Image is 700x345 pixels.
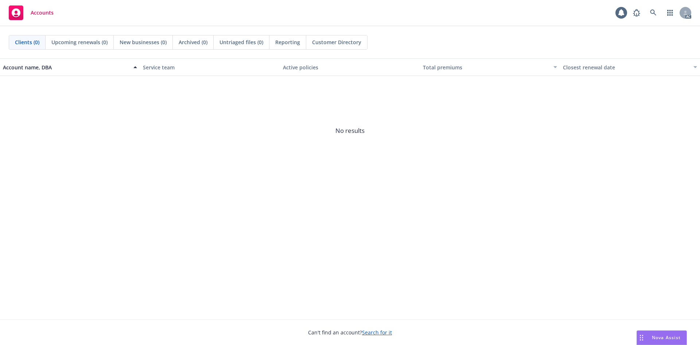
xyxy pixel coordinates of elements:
div: Closest renewal date [563,64,689,71]
button: Nova Assist [637,330,687,345]
div: Total premiums [423,64,549,71]
span: Can't find an account? [308,329,392,336]
a: Search for it [362,329,392,336]
span: Untriaged files (0) [219,38,263,46]
button: Service team [140,58,280,76]
button: Total premiums [420,58,560,76]
div: Active policies [283,64,417,71]
a: Report a Bug [629,5,644,20]
div: Account name, DBA [3,64,129,71]
span: New businesses (0) [120,38,167,46]
div: Drag to move [637,331,646,345]
span: Customer Directory [312,38,361,46]
span: Reporting [275,38,300,46]
div: Service team [143,64,277,71]
span: Archived (0) [179,38,207,46]
a: Search [646,5,661,20]
span: Nova Assist [652,334,681,341]
button: Active policies [280,58,420,76]
span: Clients (0) [15,38,39,46]
span: Upcoming renewals (0) [51,38,108,46]
span: Accounts [31,10,54,16]
a: Switch app [663,5,677,20]
a: Accounts [6,3,57,23]
button: Closest renewal date [560,58,700,76]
